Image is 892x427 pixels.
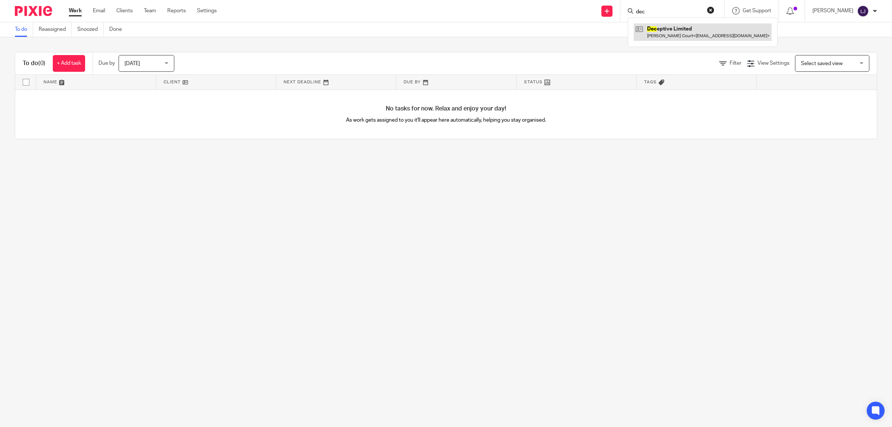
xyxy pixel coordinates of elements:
a: + Add task [53,55,85,72]
h4: No tasks for now. Relax and enjoy your day! [15,105,877,113]
p: [PERSON_NAME] [812,7,853,15]
a: Clients [116,7,133,15]
a: Snoozed [77,22,104,37]
input: Search [635,9,702,16]
p: Due by [98,60,115,67]
span: Get Support [743,8,771,13]
a: To do [15,22,33,37]
span: View Settings [757,61,789,66]
button: Clear [707,6,714,14]
a: Email [93,7,105,15]
span: (0) [38,60,45,66]
a: Done [109,22,127,37]
span: Filter [730,61,741,66]
img: svg%3E [857,5,869,17]
span: Tags [644,80,657,84]
a: Work [69,7,82,15]
h1: To do [23,60,45,67]
span: [DATE] [125,61,140,66]
a: Reassigned [39,22,72,37]
span: Select saved view [801,61,843,66]
img: Pixie [15,6,52,16]
p: As work gets assigned to you it'll appear here automatically, helping you stay organised. [231,116,662,124]
a: Settings [197,7,217,15]
a: Team [144,7,156,15]
a: Reports [167,7,186,15]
